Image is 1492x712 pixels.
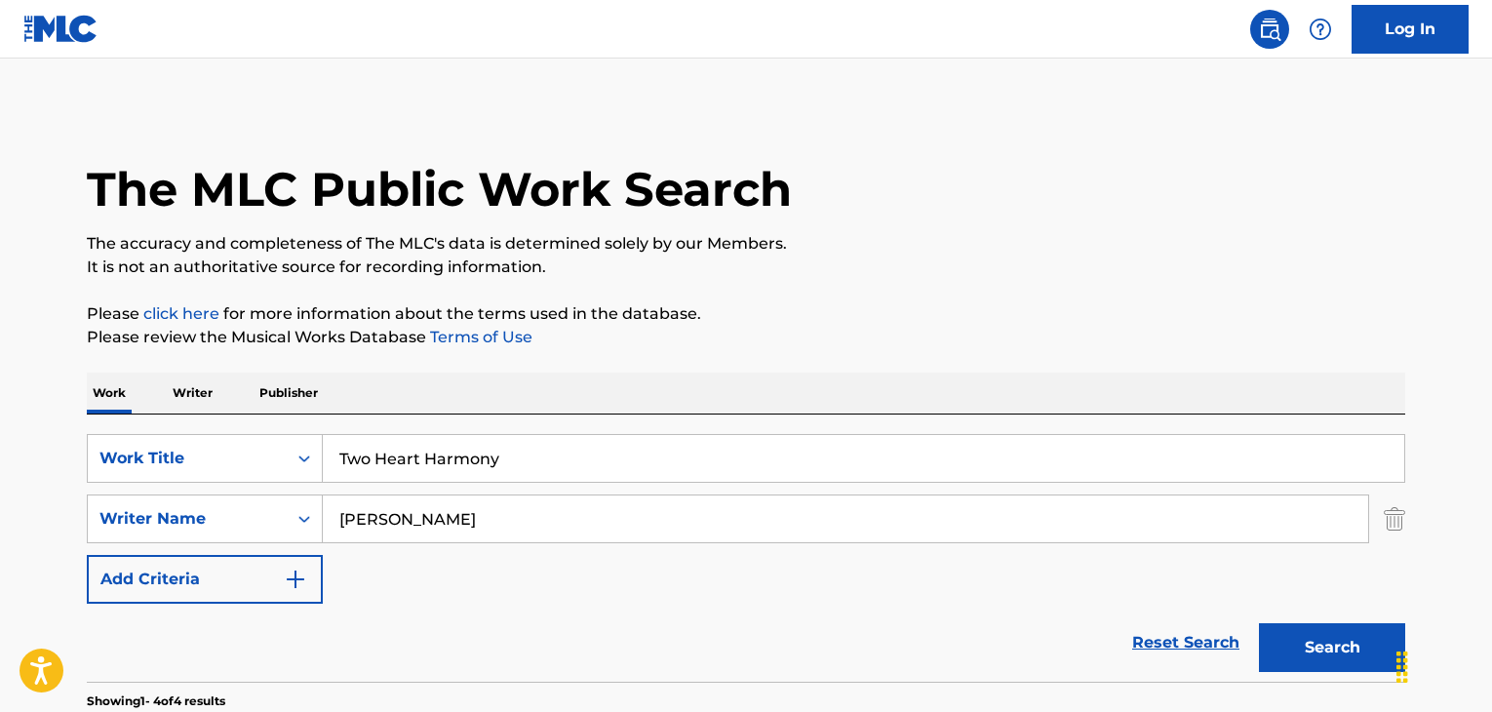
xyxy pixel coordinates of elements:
iframe: Chat Widget [1394,618,1492,712]
a: Reset Search [1122,621,1249,664]
form: Search Form [87,434,1405,682]
a: Terms of Use [426,328,532,346]
p: Showing 1 - 4 of 4 results [87,692,225,710]
p: Please for more information about the terms used in the database. [87,302,1405,326]
p: Publisher [254,373,324,414]
img: MLC Logo [23,15,98,43]
img: search [1258,18,1281,41]
a: click here [143,304,219,323]
p: Please review the Musical Works Database [87,326,1405,349]
div: Help [1301,10,1340,49]
button: Add Criteria [87,555,323,604]
div: Work Title [99,447,275,470]
p: It is not an authoritative source for recording information. [87,256,1405,279]
div: Drag [1387,638,1418,696]
p: Writer [167,373,218,414]
img: help [1309,18,1332,41]
img: 9d2ae6d4665cec9f34b9.svg [284,568,307,591]
button: Search [1259,623,1405,672]
div: Writer Name [99,507,275,531]
h1: The MLC Public Work Search [87,160,792,218]
img: Delete Criterion [1384,494,1405,543]
p: The accuracy and completeness of The MLC's data is determined solely by our Members. [87,232,1405,256]
a: Public Search [1250,10,1289,49]
p: Work [87,373,132,414]
a: Log In [1352,5,1469,54]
